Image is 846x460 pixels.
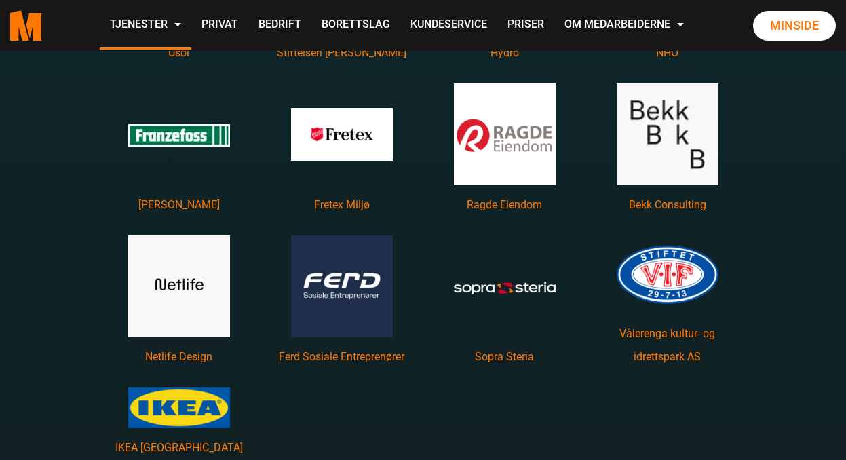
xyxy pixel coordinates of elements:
img: Bekk Logo [617,83,718,185]
img: Vålerenga Oslo logo.svg [617,246,718,304]
a: Les mer om Ferd Sosiale Entreprenører featured image [291,277,393,294]
a: Les mer om Ragde Eiendom featured image [454,126,556,142]
a: Priser [497,1,554,50]
img: Sopra Steria logo RGB white color [454,282,556,294]
a: Om Medarbeiderne [554,1,694,50]
a: Les mer om Fretex Miljø featured image [291,126,393,142]
a: Les mer om Sopra Steria main title [475,350,534,363]
a: Les mer om Vålerenga kultur- og idrettspark AS main title [619,327,715,363]
a: Minside [753,11,836,41]
a: Les mer om Fretex Miljø main title [314,198,370,211]
a: Les mer om Usbl main title [168,46,189,59]
img: Radge Eiendom Logo [454,83,556,185]
a: Les mer om Sopra Steria featured image [454,278,556,294]
a: Les mer om Stiftelsen Kaare Berg main title [277,46,406,59]
a: Les mer om IKEA Norge main title [115,441,243,454]
a: Les mer om Vålerenga kultur- og idrettspark AS featured image [617,266,718,282]
a: Kundeservice [400,1,497,50]
a: Les mer om Ferd Sosiale Entreprenører main title [279,350,404,363]
a: Les mer om Bekk Consulting featured image [617,126,718,142]
a: Tjenester [100,1,191,50]
img: Ikea logo.svg 300×120 [128,387,230,428]
a: Les mer om Hydro main title [491,46,519,59]
a: Les mer om Franzefoss Gjenvinning main title [138,198,220,211]
a: Les mer om NHO main title [656,46,678,59]
img: Logo Fretex [291,108,393,161]
a: Les mer om Ragde Eiendom main title [467,198,542,211]
a: Les mer om Netlife Design main title [145,350,212,363]
a: Les mer om Netlife Design featured image [128,277,230,294]
a: Les mer om Bekk Consulting main title [629,198,706,211]
a: Les mer om Franzefoss Gjenvinning featured image [128,126,230,142]
img: Franzefoss logo [128,124,230,147]
a: Les mer om IKEA Norge featured image [128,399,230,415]
img: Ferd Sosiale Entreprenører Logo [291,235,393,337]
a: Borettslag [311,1,400,50]
a: Bedrift [248,1,311,50]
img: Netlife [128,235,230,337]
a: Privat [191,1,248,50]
